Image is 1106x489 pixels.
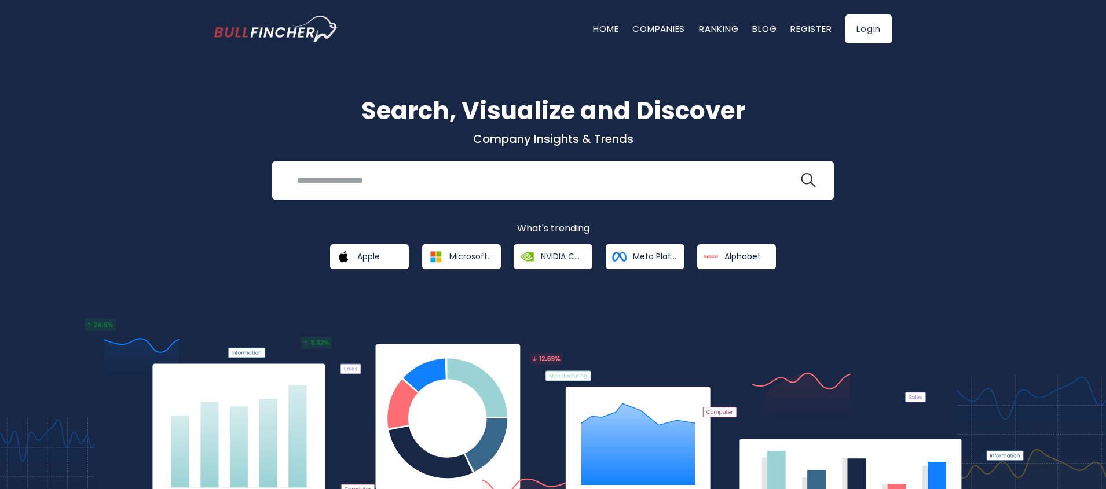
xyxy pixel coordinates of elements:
[632,23,685,35] a: Companies
[790,23,832,35] a: Register
[214,16,339,42] img: bullfincher logo
[214,93,892,129] h1: Search, Visualize and Discover
[752,23,777,35] a: Blog
[422,244,501,269] a: Microsoft Corporation
[801,173,816,188] img: search icon
[541,251,584,262] span: NVIDIA Corporation
[214,223,892,235] p: What's trending
[699,23,738,35] a: Ranking
[697,244,776,269] a: Alphabet
[214,16,339,42] a: Go to homepage
[606,244,684,269] a: Meta Platforms
[214,131,892,146] p: Company Insights & Trends
[449,251,493,262] span: Microsoft Corporation
[330,244,409,269] a: Apple
[514,244,592,269] a: NVIDIA Corporation
[724,251,761,262] span: Alphabet
[633,251,676,262] span: Meta Platforms
[593,23,618,35] a: Home
[845,14,892,43] a: Login
[357,251,380,262] span: Apple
